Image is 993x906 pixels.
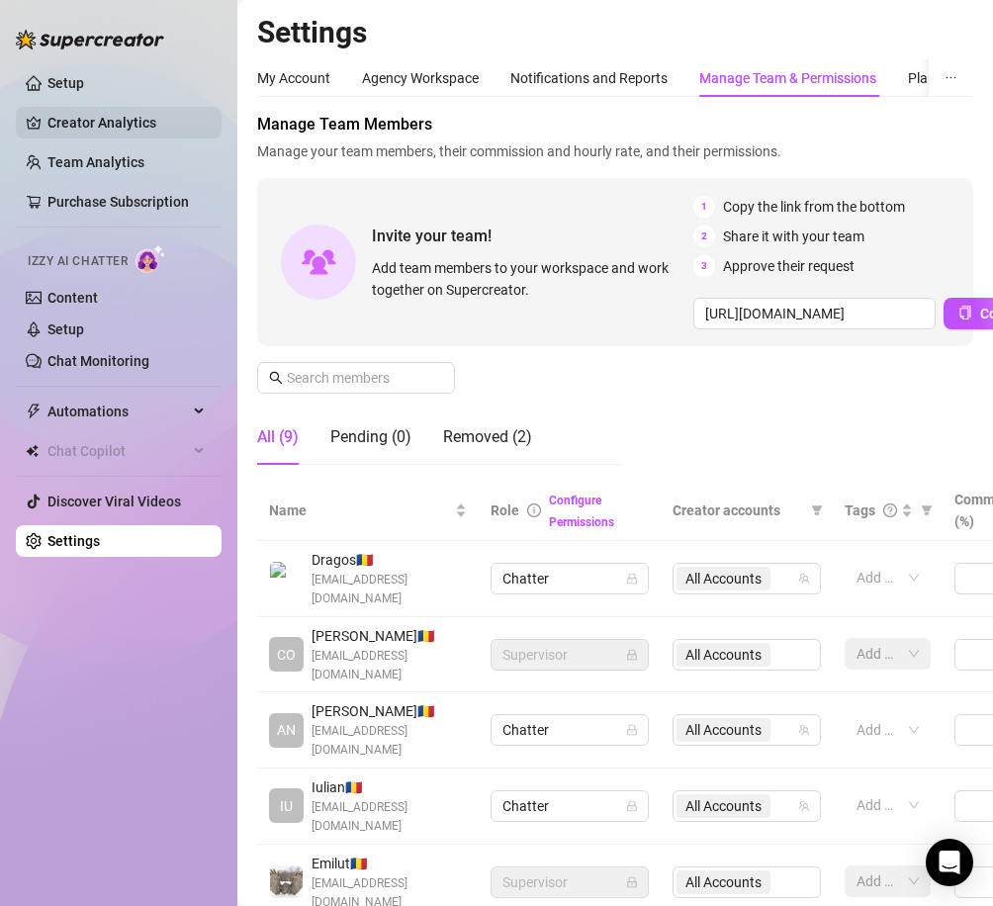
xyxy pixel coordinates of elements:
[47,494,181,509] a: Discover Viral Videos
[372,257,685,301] span: Add team members to your workspace and work together on Supercreator.
[277,719,296,741] span: AN
[312,625,467,647] span: [PERSON_NAME] 🇷🇴
[47,194,189,210] a: Purchase Subscription
[958,306,972,319] span: copy
[685,568,762,589] span: All Accounts
[502,715,637,745] span: Chatter
[811,504,823,516] span: filter
[28,252,128,271] span: Izzy AI Chatter
[693,226,715,247] span: 2
[26,404,42,419] span: thunderbolt
[312,853,467,874] span: Emilut 🇷🇴
[135,244,166,273] img: AI Chatter
[287,367,427,389] input: Search members
[723,196,905,218] span: Copy the link from the bottom
[269,371,283,385] span: search
[626,724,638,736] span: lock
[926,839,973,886] div: Open Intercom Messenger
[47,107,206,138] a: Creator Analytics
[257,140,973,162] span: Manage your team members, their commission and hourly rate, and their permissions.
[502,640,637,670] span: Supervisor
[798,800,810,812] span: team
[723,226,864,247] span: Share it with your team
[693,196,715,218] span: 1
[312,776,467,798] span: Iulian 🇷🇴
[685,719,762,741] span: All Accounts
[917,496,937,525] span: filter
[510,67,668,89] div: Notifications and Reports
[491,502,519,518] span: Role
[312,571,467,608] span: [EMAIL_ADDRESS][DOMAIN_NAME]
[280,795,293,817] span: IU
[945,71,957,84] span: ellipsis
[626,800,638,812] span: lock
[26,444,39,458] img: Chat Copilot
[798,573,810,585] span: team
[549,494,614,529] a: Configure Permissions
[257,67,330,89] div: My Account
[47,75,84,91] a: Setup
[527,503,541,517] span: info-circle
[798,724,810,736] span: team
[47,533,100,549] a: Settings
[685,795,762,817] span: All Accounts
[845,499,875,521] span: Tags
[502,564,637,593] span: Chatter
[47,435,188,467] span: Chat Copilot
[257,14,973,51] h2: Settings
[883,503,897,517] span: question-circle
[677,794,770,818] span: All Accounts
[626,573,638,585] span: lock
[677,567,770,590] span: All Accounts
[807,496,827,525] span: filter
[47,353,149,369] a: Chat Monitoring
[257,113,973,136] span: Manage Team Members
[502,867,637,897] span: Supervisor
[626,649,638,661] span: lock
[693,255,715,277] span: 3
[443,425,532,449] div: Removed (2)
[677,718,770,742] span: All Accounts
[673,499,803,521] span: Creator accounts
[330,425,411,449] div: Pending (0)
[47,154,144,170] a: Team Analytics
[16,30,164,49] img: logo-BBDzfeDw.svg
[312,647,467,684] span: [EMAIL_ADDRESS][DOMAIN_NAME]
[723,255,855,277] span: Approve their request
[372,224,693,248] span: Invite your team!
[626,876,638,888] span: lock
[269,499,451,521] span: Name
[47,290,98,306] a: Content
[257,425,299,449] div: All (9)
[699,67,876,89] div: Manage Team & Permissions
[312,722,467,760] span: [EMAIL_ADDRESS][DOMAIN_NAME]
[257,481,479,541] th: Name
[312,798,467,836] span: [EMAIL_ADDRESS][DOMAIN_NAME]
[502,791,637,821] span: Chatter
[270,865,303,898] img: Emilut
[277,644,296,666] span: CO
[270,562,303,594] img: Dragos
[312,549,467,571] span: Dragos 🇷🇴
[312,700,467,722] span: [PERSON_NAME] 🇷🇴
[362,67,479,89] div: Agency Workspace
[921,504,933,516] span: filter
[929,59,973,97] button: ellipsis
[47,321,84,337] a: Setup
[47,396,188,427] span: Automations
